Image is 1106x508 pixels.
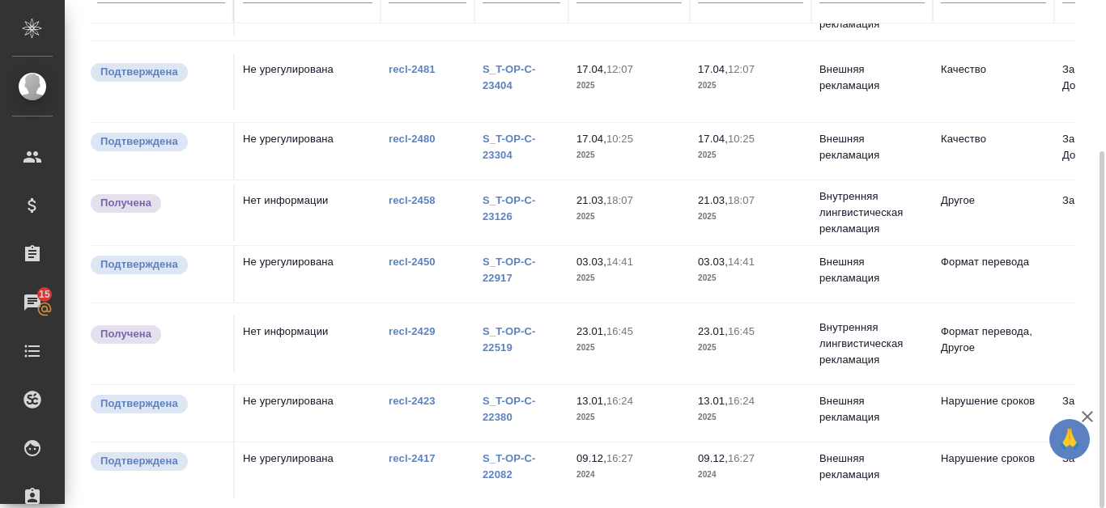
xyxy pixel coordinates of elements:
p: 10:25 [606,133,633,145]
p: 16:45 [606,325,633,337]
td: Качество [933,53,1054,110]
p: Получена [100,326,151,342]
p: 18:07 [728,194,755,206]
span: 15 [29,286,60,303]
button: 🙏 [1049,419,1090,459]
p: 2025 [698,209,803,225]
td: Внутренняя лингвистическая рекламация [811,180,933,245]
td: Не урегулирована [235,123,381,180]
a: S_T-OP-C-22519 [483,325,536,353]
td: Внешняя рекламация [811,123,933,180]
a: S_T-OP-C-23404 [483,63,536,91]
td: Не урегулирована [235,53,381,110]
td: Нарушение сроков [933,442,1054,499]
p: 03.03, [576,256,606,268]
td: Другое [933,184,1054,241]
p: Подтверждена [100,396,178,412]
p: 16:27 [606,452,633,464]
a: S_T-OP-C-23126 [483,194,536,222]
td: Нарушение сроков [933,385,1054,442]
p: 2024 [576,467,682,483]
a: recl-2423 [389,395,436,407]
p: 2025 [576,409,682,425]
span: 🙏 [1056,422,1083,456]
p: Подтверждена [100,453,178,469]
td: Формат перевода [933,246,1054,303]
p: 12:07 [728,63,755,75]
p: 12:07 [606,63,633,75]
td: Нет информации [235,315,381,372]
td: Внешняя рекламация [811,442,933,499]
p: Получена [100,195,151,211]
a: recl-2450 [389,256,436,268]
td: Внутренняя лингвистическая рекламация [811,311,933,376]
td: Не урегулирована [235,442,381,499]
p: 14:41 [728,256,755,268]
p: 17.04, [698,63,728,75]
a: recl-2458 [389,194,436,206]
p: 2025 [576,340,682,356]
p: 10:25 [728,133,755,145]
td: Не урегулирована [235,246,381,303]
p: 03.03, [698,256,728,268]
p: 16:24 [606,395,633,407]
td: Формат перевода, Другое [933,315,1054,372]
a: S_T-OP-C-23304 [483,133,536,161]
p: 21.03, [698,194,728,206]
p: 2025 [576,209,682,225]
a: S_T-OP-C-22380 [483,395,536,423]
p: Подтверждена [100,64,178,80]
p: 23.01, [698,325,728,337]
p: 2025 [576,270,682,286]
td: Нет информации [235,184,381,241]
p: 16:45 [728,325,755,337]
p: 14:41 [606,256,633,268]
a: recl-2481 [389,63,436,75]
p: 23.01, [576,325,606,337]
td: Внешняя рекламация [811,53,933,110]
p: 21.03, [576,194,606,206]
a: recl-2429 [389,325,436,337]
p: 18:07 [606,194,633,206]
p: 2025 [576,147,682,163]
td: Внешняя рекламация [811,385,933,442]
p: 13.01, [698,395,728,407]
a: S_T-OP-C-22917 [483,256,536,284]
td: Не урегулирована [235,385,381,442]
td: Внешняя рекламация [811,246,933,303]
p: 16:27 [728,452,755,464]
p: Подтверждена [100,256,178,273]
p: 16:24 [728,395,755,407]
p: 2024 [698,467,803,483]
p: 2025 [698,78,803,94]
p: 2025 [698,409,803,425]
p: 2025 [698,270,803,286]
p: 09.12, [576,452,606,464]
a: recl-2480 [389,133,436,145]
p: 09.12, [698,452,728,464]
p: 2025 [576,78,682,94]
p: 2025 [698,147,803,163]
p: 17.04, [576,63,606,75]
p: 17.04, [576,133,606,145]
p: 2025 [698,340,803,356]
p: 13.01, [576,395,606,407]
a: 15 [4,282,61,323]
p: 17.04, [698,133,728,145]
td: Качество [933,123,1054,180]
a: recl-2417 [389,452,436,464]
a: S_T-OP-C-22082 [483,452,536,480]
p: Подтверждена [100,133,178,150]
